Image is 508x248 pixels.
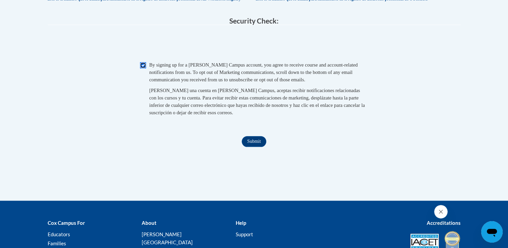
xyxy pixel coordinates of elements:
b: About [141,220,156,226]
b: Help [235,220,246,226]
iframe: Button to launch messaging window [481,221,503,243]
b: Cox Campus For [48,220,85,226]
iframe: Close message [434,205,448,218]
b: Accreditations [427,220,461,226]
a: Support [235,231,253,237]
a: Families [48,240,66,246]
span: Security Check: [229,16,279,25]
iframe: reCAPTCHA [203,32,305,58]
span: [PERSON_NAME] una cuenta en [PERSON_NAME] Campus, aceptas recibir notificaciones relacionadas con... [149,88,365,115]
a: Educators [48,231,70,237]
a: [PERSON_NAME][GEOGRAPHIC_DATA] [141,231,192,245]
span: By signing up for a [PERSON_NAME] Campus account, you agree to receive course and account-related... [149,62,358,82]
input: Submit [242,136,266,147]
span: Hi. How can we help? [4,5,54,10]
